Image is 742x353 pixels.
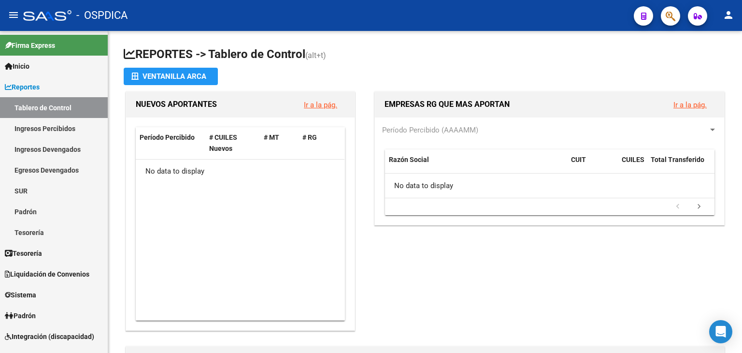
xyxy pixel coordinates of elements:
[5,290,36,300] span: Sistema
[690,202,708,212] a: go to next page
[260,127,299,159] datatable-header-cell: # MT
[723,9,734,21] mat-icon: person
[5,61,29,72] span: Inicio
[666,96,714,114] button: Ir a la pág.
[299,127,337,159] datatable-header-cell: # RG
[76,5,128,26] span: - OSPDICA
[5,310,36,321] span: Padrón
[571,156,586,163] span: CUIT
[5,331,94,342] span: Integración (discapacidad)
[136,127,205,159] datatable-header-cell: Período Percibido
[382,126,478,134] span: Período Percibido (AAAAMM)
[389,156,429,163] span: Razón Social
[5,269,89,279] span: Liquidación de Convenios
[651,156,704,163] span: Total Transferido
[8,9,19,21] mat-icon: menu
[140,133,195,141] span: Período Percibido
[567,149,618,181] datatable-header-cell: CUIT
[709,320,732,343] div: Open Intercom Messenger
[305,51,326,60] span: (alt+t)
[5,40,55,51] span: Firma Express
[136,160,344,184] div: No data to display
[264,133,279,141] span: # MT
[304,101,337,109] a: Ir a la pág.
[5,82,40,92] span: Reportes
[296,96,345,114] button: Ir a la pág.
[385,174,714,198] div: No data to display
[136,100,217,109] span: NUEVOS APORTANTES
[205,127,260,159] datatable-header-cell: # CUILES Nuevos
[669,202,687,212] a: go to previous page
[124,46,727,63] h1: REPORTES -> Tablero de Control
[385,100,510,109] span: EMPRESAS RG QUE MAS APORTAN
[647,149,714,181] datatable-header-cell: Total Transferido
[673,101,707,109] a: Ir a la pág.
[5,248,42,259] span: Tesorería
[622,156,644,163] span: CUILES
[618,149,647,181] datatable-header-cell: CUILES
[302,133,317,141] span: # RG
[209,133,237,152] span: # CUILES Nuevos
[385,149,567,181] datatable-header-cell: Razón Social
[124,68,218,85] button: Ventanilla ARCA
[131,68,210,85] div: Ventanilla ARCA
